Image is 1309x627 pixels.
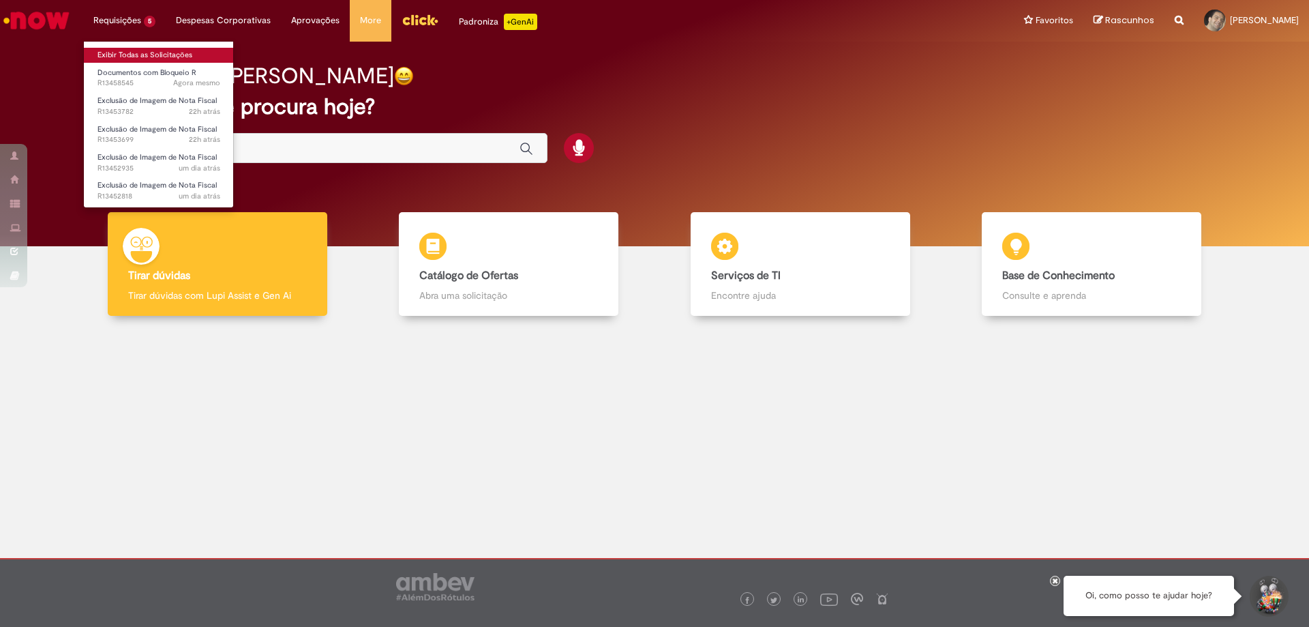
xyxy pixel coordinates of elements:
a: Aberto R13452818 : Exclusão de Imagem de Nota Fiscal [84,178,234,203]
p: Consulte e aprenda [1002,289,1181,302]
a: Serviços de TI Encontre ajuda [654,212,946,317]
span: Exclusão de Imagem de Nota Fiscal [97,152,217,162]
span: Requisições [93,14,141,27]
b: Tirar dúvidas [128,269,190,282]
img: logo_footer_workplace.png [851,593,863,605]
span: Aprovações [291,14,340,27]
p: Tirar dúvidas com Lupi Assist e Gen Ai [128,289,307,302]
span: Exclusão de Imagem de Nota Fiscal [97,124,217,134]
b: Serviços de TI [711,269,781,282]
span: Agora mesmo [173,78,220,88]
span: Rascunhos [1105,14,1154,27]
p: Encontre ajuda [711,289,890,302]
img: logo_footer_twitter.png [770,597,777,604]
div: Oi, como posso te ajudar hoje? [1064,576,1234,616]
a: Base de Conhecimento Consulte e aprenda [946,212,1238,317]
a: Aberto R13452935 : Exclusão de Imagem de Nota Fiscal [84,150,234,175]
time: 28/08/2025 15:10:44 [173,78,220,88]
time: 27/08/2025 14:54:33 [179,163,220,173]
span: [PERSON_NAME] [1230,14,1299,26]
a: Rascunhos [1094,14,1154,27]
img: logo_footer_youtube.png [820,590,838,608]
time: 27/08/2025 17:00:54 [189,106,220,117]
span: Exclusão de Imagem de Nota Fiscal [97,180,217,190]
span: Exclusão de Imagem de Nota Fiscal [97,96,217,106]
a: Exibir Todas as Solicitações [84,48,234,63]
button: Iniciar Conversa de Suporte [1248,576,1289,617]
a: Tirar dúvidas Tirar dúvidas com Lupi Assist e Gen Ai [72,212,363,317]
h2: Boa tarde, [PERSON_NAME] [118,64,394,88]
span: um dia atrás [179,191,220,201]
span: More [360,14,381,27]
time: 27/08/2025 16:48:46 [189,134,220,145]
span: um dia atrás [179,163,220,173]
img: logo_footer_linkedin.png [798,596,804,604]
img: logo_footer_facebook.png [744,597,751,604]
div: Padroniza [459,14,537,30]
span: R13453699 [97,134,220,145]
ul: Requisições [83,41,234,208]
img: click_logo_yellow_360x200.png [402,10,438,30]
p: Abra uma solicitação [419,289,598,302]
a: Aberto R13458545 : Documentos com Bloqueio R [84,65,234,91]
img: logo_footer_naosei.png [876,593,888,605]
span: R13453782 [97,106,220,117]
span: Despesas Corporativas [176,14,271,27]
p: +GenAi [504,14,537,30]
span: 5 [144,16,155,27]
span: R13452935 [97,163,220,174]
a: Catálogo de Ofertas Abra uma solicitação [363,212,655,317]
img: logo_footer_ambev_rotulo_gray.png [396,573,475,600]
span: Favoritos [1036,14,1073,27]
a: Aberto R13453782 : Exclusão de Imagem de Nota Fiscal [84,93,234,119]
a: Aberto R13453699 : Exclusão de Imagem de Nota Fiscal [84,122,234,147]
img: happy-face.png [394,66,414,86]
h2: O que você procura hoje? [118,95,1192,119]
time: 27/08/2025 14:35:36 [179,191,220,201]
span: Documentos com Bloqueio R [97,68,196,78]
span: 22h atrás [189,106,220,117]
b: Catálogo de Ofertas [419,269,518,282]
span: 22h atrás [189,134,220,145]
span: R13452818 [97,191,220,202]
img: ServiceNow [1,7,72,34]
b: Base de Conhecimento [1002,269,1115,282]
span: R13458545 [97,78,220,89]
